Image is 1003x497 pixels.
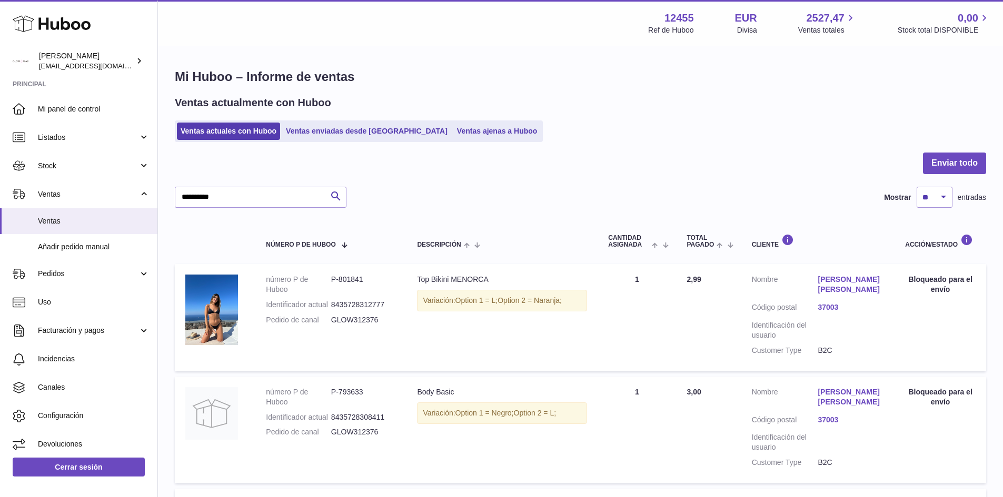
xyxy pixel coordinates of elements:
[38,326,138,336] span: Facturación y pagos
[898,25,990,35] span: Stock total DISPONIBLE
[806,11,844,25] span: 2527,47
[687,275,701,283] span: 2,99
[818,415,884,425] a: 37003
[798,11,857,35] a: 2527,47 Ventas totales
[455,409,514,417] span: Option 1 = Negro;
[331,387,396,407] dd: P-793633
[417,387,587,397] div: Body Basic
[514,409,557,417] span: Option 2 = L;
[175,68,986,85] h1: Mi Huboo – Informe de ventas
[13,53,28,69] img: pedidos@glowrias.com
[38,382,150,392] span: Canales
[417,275,587,285] div: Top Bikini MENORCA
[598,264,676,371] td: 1
[185,387,238,440] img: no-photo.jpg
[664,11,694,25] strong: 12455
[38,133,138,143] span: Listados
[752,275,818,297] dt: Nombre
[38,242,150,252] span: Añadir pedido manual
[266,300,331,310] dt: Identificador actual
[175,96,331,110] h2: Ventas actualmente con Huboo
[282,123,451,140] a: Ventas enviadas desde [GEOGRAPHIC_DATA]
[38,411,150,421] span: Configuración
[185,275,238,344] img: FOTOSTAMANOWEB_25_bdf0994c-bf46-4e22-a146-0d2e9d6c26aa.jpg
[266,241,335,248] span: número P de Huboo
[752,432,818,452] dt: Identificación del usuario
[417,402,587,424] div: Variación:
[13,458,145,476] a: Cerrar sesión
[417,241,461,248] span: Descripción
[266,315,331,325] dt: Pedido de canal
[818,346,884,356] dd: B2C
[39,51,134,71] div: [PERSON_NAME]
[38,104,150,114] span: Mi panel de control
[455,296,498,305] span: Option 1 = L;
[752,302,818,315] dt: Código postal
[752,320,818,340] dt: Identificación del usuario
[737,25,757,35] div: Divisa
[752,346,818,356] dt: Customer Type
[752,234,885,248] div: Cliente
[498,296,562,305] span: Option 2 = Naranja;
[331,275,396,295] dd: P-801841
[39,62,155,70] span: [EMAIL_ADDRESS][DOMAIN_NAME]
[905,234,976,248] div: Acción/Estado
[958,11,978,25] span: 0,00
[266,412,331,422] dt: Identificador actual
[818,387,884,407] a: [PERSON_NAME] [PERSON_NAME]
[38,189,138,199] span: Ventas
[38,161,138,171] span: Stock
[608,235,649,248] span: Cantidad ASIGNADA
[752,458,818,468] dt: Customer Type
[598,377,676,483] td: 1
[648,25,693,35] div: Ref de Huboo
[818,275,884,295] a: [PERSON_NAME] [PERSON_NAME]
[417,290,587,311] div: Variación:
[687,235,714,248] span: Total pagado
[752,387,818,410] dt: Nombre
[38,269,138,279] span: Pedidos
[266,387,331,407] dt: número P de Huboo
[752,415,818,428] dt: Código postal
[331,315,396,325] dd: GLOW312376
[905,275,976,295] div: Bloqueado para el envío
[884,192,911,202] label: Mostrar
[38,297,150,307] span: Uso
[818,458,884,468] dd: B2C
[958,192,986,202] span: entradas
[266,275,331,295] dt: número P de Huboo
[331,300,396,310] dd: 8435728312777
[266,427,331,437] dt: Pedido de canal
[798,25,857,35] span: Ventas totales
[735,11,757,25] strong: EUR
[453,123,541,140] a: Ventas ajenas a Huboo
[818,302,884,312] a: 37003
[38,354,150,364] span: Incidencias
[38,216,150,226] span: Ventas
[177,123,280,140] a: Ventas actuales con Huboo
[898,11,990,35] a: 0,00 Stock total DISPONIBLE
[687,388,701,396] span: 3,00
[331,427,396,437] dd: GLOW312376
[331,412,396,422] dd: 8435728308411
[905,387,976,407] div: Bloqueado para el envío
[923,153,986,174] button: Enviar todo
[38,439,150,449] span: Devoluciones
